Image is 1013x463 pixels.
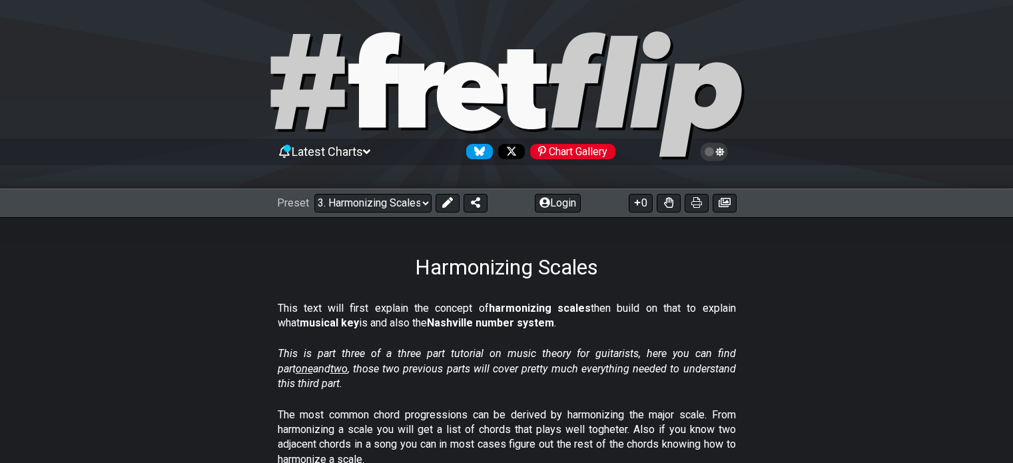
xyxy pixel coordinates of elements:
[530,144,615,159] div: Chart Gallery
[629,194,653,213] button: 0
[657,194,681,213] button: Toggle Dexterity for all fretkits
[707,146,722,158] span: Toggle light / dark theme
[278,347,736,390] em: This is part three of a three part tutorial on music theory for guitarists, here you can find par...
[685,194,709,213] button: Print
[489,302,591,314] strong: harmonizing scales
[330,362,348,375] span: two
[300,316,359,329] strong: musical key
[314,194,432,213] select: Preset
[464,194,488,213] button: Share Preset
[278,301,736,331] p: This text will first explain the concept of then build on that to explain what is and also the .
[415,254,598,280] h1: Harmonizing Scales
[713,194,737,213] button: Create image
[292,145,363,159] span: Latest Charts
[461,144,493,159] a: Follow #fretflip at Bluesky
[436,194,460,213] button: Edit Preset
[493,144,525,159] a: Follow #fretflip at X
[535,194,581,213] button: Login
[427,316,554,329] strong: Nashville number system
[296,362,313,375] span: one
[277,197,309,209] span: Preset
[525,144,615,159] a: #fretflip at Pinterest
